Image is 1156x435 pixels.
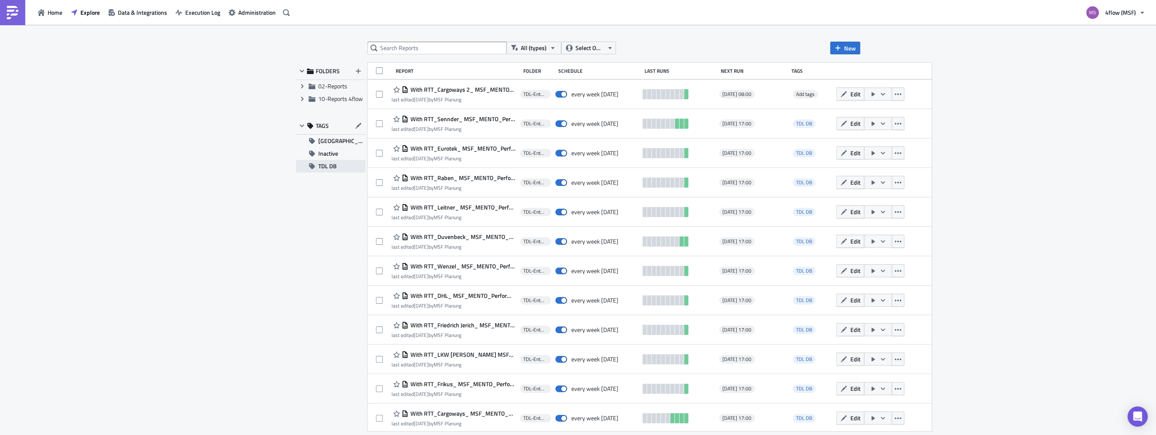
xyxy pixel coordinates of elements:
div: every week on Wednesday [571,208,618,216]
span: TDL DB [793,385,815,393]
button: Edit [836,88,864,101]
time: 2025-08-27T13:32:22Z [414,125,429,133]
span: [DATE] 17:00 [722,209,751,215]
div: every week on Wednesday [571,297,618,304]
img: PushMetrics [6,6,19,19]
span: Edit [850,266,860,275]
div: Folder [523,68,554,74]
span: [DATE] 17:00 [722,415,751,422]
span: [DATE] 17:00 [722,179,751,186]
div: last edited by MSF Planung [392,361,516,368]
span: TDL-Entwicklung [523,385,548,392]
span: TDL DB [796,178,812,186]
div: every week on Wednesday [571,149,618,157]
button: Edit [836,411,864,424]
time: 2025-08-27T12:58:38Z [414,361,429,369]
span: TDL DB [796,296,812,304]
span: TDL-Entwicklung [523,415,548,422]
span: TDL-Entwicklung [523,91,548,98]
button: Explore [67,6,104,19]
button: Edit [836,146,864,159]
span: Execution Log [185,8,220,17]
button: Data & Integrations [104,6,171,19]
span: All (types) [521,43,546,53]
span: TDL-Entwicklung [523,356,548,363]
span: TDL DB [796,149,812,157]
span: New [844,44,856,53]
time: 2025-08-27T13:13:29Z [414,272,429,280]
div: last edited by MSF Planung [392,96,516,103]
span: With RTT_Cargoways_ MSF_MENTO_Performance Dashboard Carrier_1.1 [408,410,516,417]
span: Edit [850,355,860,363]
span: TDL DB [796,414,812,422]
span: With RTT_Duvenbeck_ MSF_MENTO_Performance Dashboard Carrier_1.1 [408,233,516,241]
div: Schedule [558,68,640,74]
time: 2025-08-27T13:21:23Z [414,213,429,221]
span: With RTT_LKW Walter_ MSF_MENTO_Performance Dashboard Carrier_1.1 [408,351,516,358]
span: TDL-Entwicklung [523,326,548,333]
span: TDL DB [793,237,815,246]
span: TDL DB [796,326,812,334]
button: Select Owner [561,42,616,54]
span: TDL DB [793,119,815,128]
span: Home [48,8,62,17]
span: With RTT_DHL_ MSF_MENTO_Performance Dashboard Carrier_1.1 [408,292,516,300]
button: Edit [836,353,864,366]
button: Edit [836,382,864,395]
span: TDL-Entwicklung [523,238,548,245]
div: Last Runs [645,68,717,74]
span: Edit [850,296,860,305]
span: 4flow (MSF) [1105,8,1136,17]
div: last edited by MSF Planung [392,391,516,397]
div: last edited by MSF Planung [392,273,516,279]
button: All (types) [506,42,561,54]
button: Edit [836,264,864,277]
span: TDL DB [318,160,337,172]
span: TDL-Entwicklung [523,179,548,186]
time: 2025-08-27T13:25:50Z [414,184,429,192]
time: 2025-08-27T13:08:39Z [414,302,429,310]
span: Explore [80,8,100,17]
img: Avatar [1085,5,1100,20]
span: TDL-Entwicklung [523,120,548,127]
div: last edited by MSF Planung [392,244,516,250]
span: TDL DB [793,355,815,363]
span: TDL-Entwicklung [523,150,548,156]
button: Edit [836,294,864,307]
span: TDL DB [796,385,812,393]
span: TDL-Entwicklung [523,297,548,304]
a: Home [34,6,67,19]
time: 2025-08-29T14:31:50Z [414,95,429,103]
div: every week on Wednesday [571,355,618,363]
button: Inactive [296,147,365,160]
div: last edited by MSF Planung [392,332,516,338]
span: Add tags [793,90,818,98]
div: last edited by MSF Planung [392,185,516,191]
span: TDL DB [796,208,812,216]
span: TDL-Entwicklung [523,268,548,274]
span: With RTT_Wenzel_ MSF_MENTO_Performance Dashboard Carrier_1.1 [408,263,516,270]
button: 4flow (MSF) [1081,3,1150,22]
time: 2025-08-27T13:28:56Z [414,154,429,162]
span: With RTT_Frikus_ MSF_MENTO_Performance Dashboard Carrier_1.1 [408,380,516,388]
button: Execution Log [171,6,224,19]
span: [DATE] 08:00 [722,91,751,98]
span: Edit [850,149,860,157]
div: Report [396,68,519,74]
span: 10-Reports 4flow [318,94,363,103]
span: Edit [850,384,860,393]
span: TDL DB [796,267,812,275]
span: With RTT_Leitner_ MSF_MENTO_Performance Dashboard Carrier_1.1 [408,204,516,211]
span: Edit [850,207,860,216]
span: TDL DB [793,267,815,275]
span: Edit [850,119,860,128]
button: TDL DB [296,160,365,172]
div: Tags [791,68,833,74]
span: [DATE] 17:00 [722,150,751,156]
span: [DATE] 17:00 [722,326,751,333]
span: FOLDERS [316,67,340,75]
div: every week on Wednesday [571,120,618,127]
